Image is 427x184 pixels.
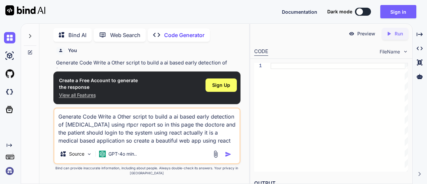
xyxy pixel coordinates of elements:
[59,92,138,99] p: View all Features
[282,8,317,15] button: Documentation
[86,151,92,157] img: Pick Models
[59,77,138,90] h1: Create a Free Account to generate the response
[53,166,241,176] p: Bind can provide inaccurate information, including about people. Always double-check its answers....
[380,48,400,55] span: FileName
[357,30,375,37] p: Preview
[56,59,240,89] p: Generate Code Write a Other script to build a ai based early detection of [MEDICAL_DATA] using rt...
[254,48,268,56] div: CODE
[4,68,15,79] img: githubLight
[349,31,355,37] img: preview
[99,151,106,157] img: GPT-4o mini
[68,31,86,39] p: Bind AI
[4,32,15,43] img: chat
[225,151,232,158] img: icon
[4,50,15,61] img: ai-studio
[327,8,352,15] span: Dark mode
[4,86,15,98] img: darkCloudIdeIcon
[4,165,15,177] img: signin
[54,109,240,145] textarea: Generate Code Write a Other script to build a ai based early detection of [MEDICAL_DATA] using rt...
[5,5,45,15] img: Bind AI
[212,150,220,158] img: attachment
[403,49,408,54] img: chevron down
[68,47,77,54] h6: You
[254,63,262,69] div: 1
[164,31,204,39] p: Code Generator
[212,82,230,88] span: Sign Up
[69,151,84,157] p: Source
[380,5,416,18] button: Sign in
[395,30,403,37] p: Run
[282,9,317,15] span: Documentation
[110,31,140,39] p: Web Search
[108,151,137,157] p: GPT-4o min..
